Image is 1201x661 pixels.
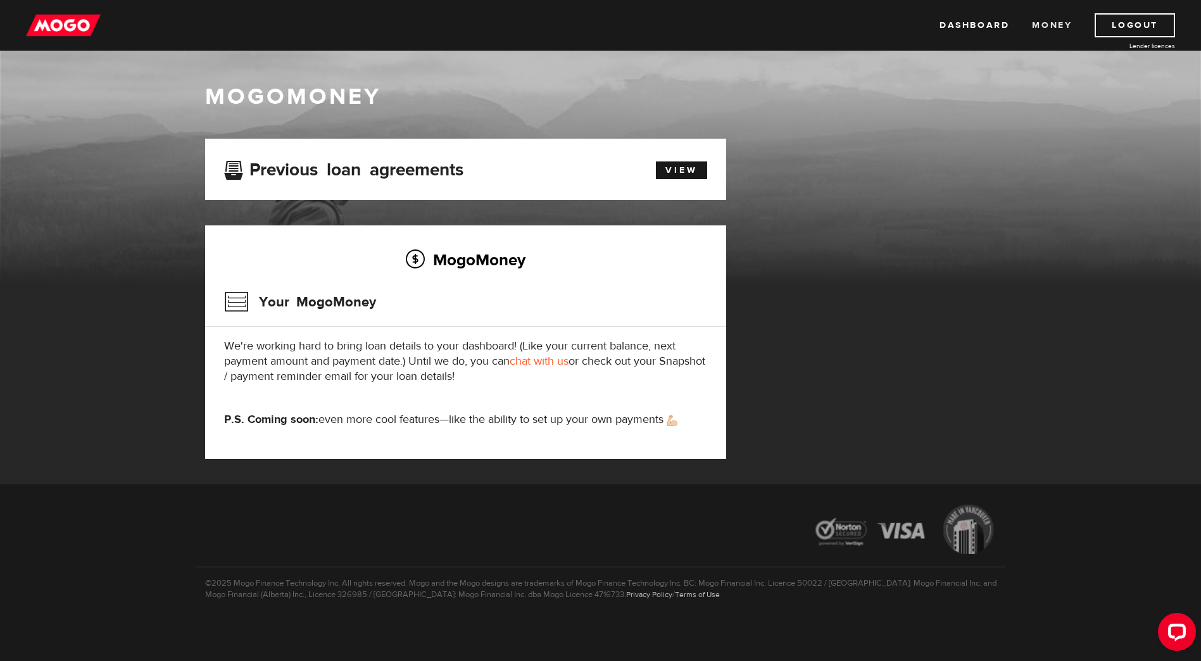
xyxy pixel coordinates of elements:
p: ©2025 Mogo Finance Technology Inc. All rights reserved. Mogo and the Mogo designs are trademarks ... [196,567,1006,600]
img: mogo_logo-11ee424be714fa7cbb0f0f49df9e16ec.png [26,13,101,37]
img: legal-icons-92a2ffecb4d32d839781d1b4e4802d7b.png [803,495,1006,567]
h3: Previous loan agreements [224,160,463,176]
a: chat with us [510,354,569,368]
a: Terms of Use [675,589,720,600]
a: Lender licences [1080,41,1175,51]
a: Dashboard [940,13,1009,37]
p: even more cool features—like the ability to set up your own payments [224,412,707,427]
h2: MogoMoney [224,246,707,273]
iframe: LiveChat chat widget [1148,608,1201,661]
a: Logout [1095,13,1175,37]
a: Privacy Policy [626,589,672,600]
p: We're working hard to bring loan details to your dashboard! (Like your current balance, next paym... [224,339,707,384]
a: Money [1032,13,1072,37]
img: strong arm emoji [667,415,677,426]
h1: MogoMoney [205,84,997,110]
a: View [656,161,707,179]
strong: P.S. Coming soon: [224,412,318,427]
h3: Your MogoMoney [224,286,376,318]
